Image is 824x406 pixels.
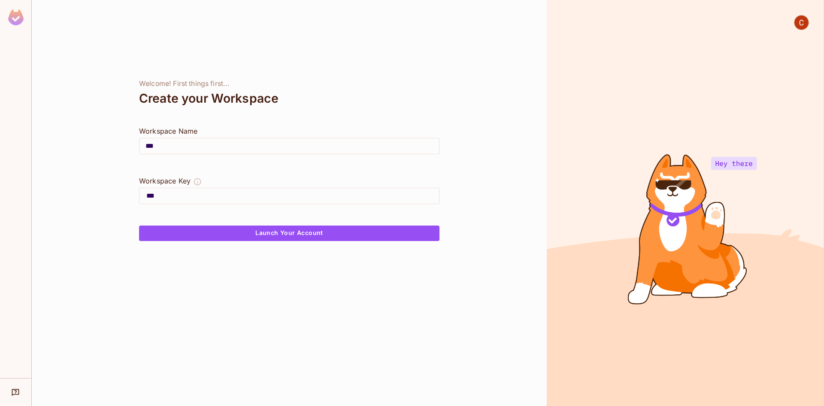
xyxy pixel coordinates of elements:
[139,176,191,186] div: Workspace Key
[794,15,809,30] img: Christopher Jackson
[193,176,202,188] button: The Workspace Key is unique, and serves as the identifier of your workspace.
[8,9,24,25] img: SReyMgAAAABJRU5ErkJggg==
[139,226,439,241] button: Launch Your Account
[139,88,439,109] div: Create your Workspace
[139,126,439,136] div: Workspace Name
[139,79,439,88] div: Welcome! First things first...
[6,384,25,401] div: Help & Updates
